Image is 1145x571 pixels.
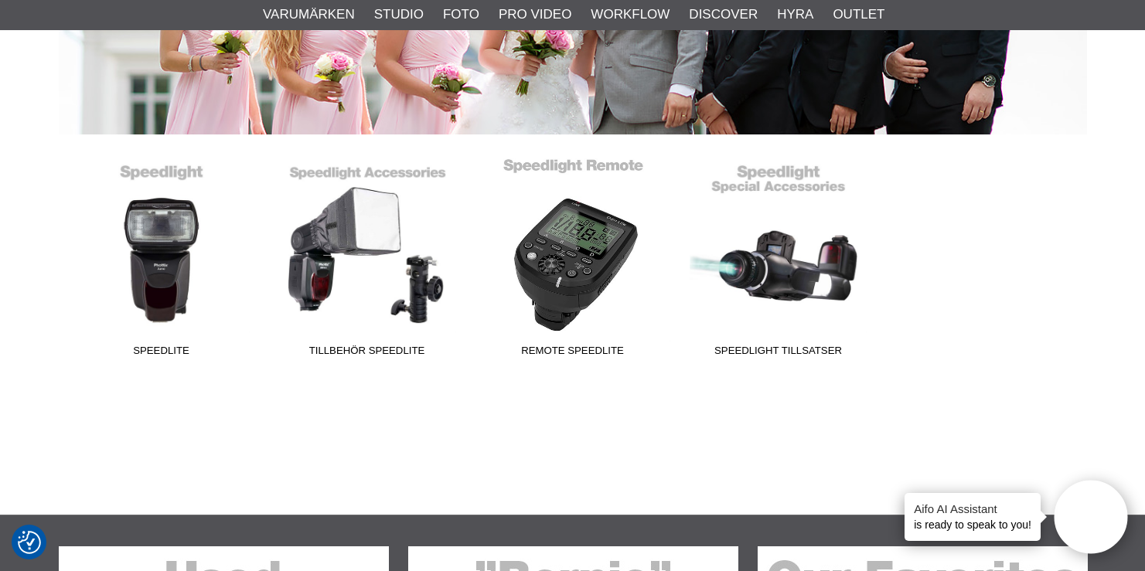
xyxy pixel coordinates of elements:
img: Revisit consent button [18,531,41,554]
h4: Aifo AI Assistant [914,501,1031,517]
a: Pro Video [499,5,571,25]
a: Hyra [777,5,813,25]
span: Remote Speedlite [470,343,676,364]
a: Remote Speedlite [470,155,676,364]
span: Speedlite [59,343,264,364]
a: Workflow [591,5,670,25]
a: Outlet [833,5,884,25]
a: Varumärken [263,5,355,25]
a: Speedlite [59,155,264,364]
a: Speedlight tillsatser [676,155,881,364]
span: Tillbehör Speedlite [264,343,470,364]
button: Samtyckesinställningar [18,529,41,556]
div: is ready to speak to you! [905,493,1041,541]
a: Foto [443,5,479,25]
a: Discover [689,5,758,25]
a: Tillbehör Speedlite [264,155,470,364]
a: Studio [374,5,424,25]
span: Speedlight tillsatser [676,343,881,364]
